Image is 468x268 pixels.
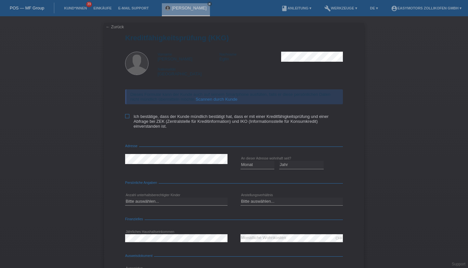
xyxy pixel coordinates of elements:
[125,114,343,129] label: Ich bestätige, dass der Kunde mündlich bestätigt hat, dass er mit einer Kreditfähigkeitsprüfung u...
[324,5,331,12] i: build
[90,6,115,10] a: Einkäufe
[125,217,145,221] span: Finanzielles
[106,24,124,29] a: ← Zurück
[208,2,211,6] i: close
[158,52,172,56] span: Vorname
[388,6,465,10] a: account_circleEasymotors Zollikofen GmbH ▾
[367,6,381,10] a: DE ▾
[61,6,90,10] a: Kund*innen
[125,34,343,42] h1: Kreditfähigkeitsprüfung (KKG)
[219,52,237,56] span: Nachname
[125,144,139,148] span: Adresse
[86,2,92,7] span: 39
[125,254,154,258] span: Ausweisdokument
[452,262,465,266] a: Support
[219,52,281,61] div: Eglin
[281,5,288,12] i: book
[391,5,397,12] i: account_circle
[158,67,175,71] span: Nationalität
[10,6,44,10] a: POS — MF Group
[207,2,212,6] a: close
[196,97,238,102] a: Scannen durch Kunde
[335,236,343,240] div: CHF
[158,52,219,61] div: [PERSON_NAME]
[172,6,207,10] a: [PERSON_NAME]
[125,89,343,104] div: Dieses Formular kann der Kunde auch auf seinem Smartphone ausfüllen, falls er diese persönlichen ...
[115,6,152,10] a: E-Mail Support
[125,181,159,185] span: Persönliche Angaben
[321,6,360,10] a: buildWerkzeuge ▾
[278,6,315,10] a: bookAnleitung ▾
[158,67,219,76] div: [GEOGRAPHIC_DATA]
